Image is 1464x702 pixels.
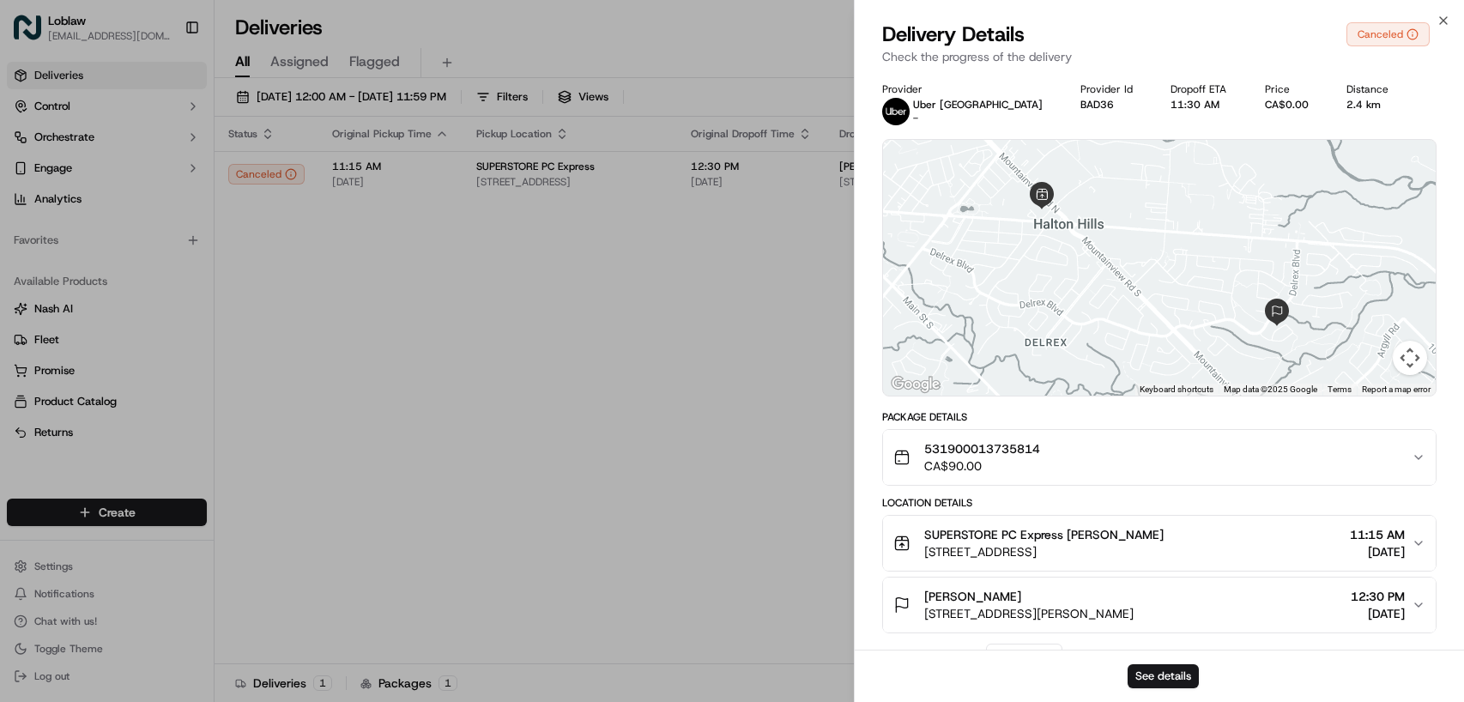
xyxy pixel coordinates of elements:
[1393,341,1427,375] button: Map camera controls
[986,644,1062,664] button: Add Event
[882,496,1437,510] div: Location Details
[882,48,1437,65] p: Check the progress of the delivery
[1346,98,1399,112] div: 2.4 km
[883,516,1436,571] button: SUPERSTORE PC Express [PERSON_NAME][STREET_ADDRESS]11:15 AM[DATE]
[924,440,1040,457] span: 531900013735814
[1328,384,1352,394] a: Terms (opens in new tab)
[883,578,1436,632] button: [PERSON_NAME][STREET_ADDRESS][PERSON_NAME]12:30 PM[DATE]
[913,112,918,125] span: -
[924,605,1134,622] span: [STREET_ADDRESS][PERSON_NAME]
[1346,22,1430,46] button: Canceled
[1171,98,1237,112] div: 11:30 AM
[1351,605,1405,622] span: [DATE]
[1080,82,1143,96] div: Provider Id
[1080,98,1114,112] button: BAD36
[1171,82,1237,96] div: Dropoff ETA
[1140,384,1213,396] button: Keyboard shortcuts
[887,373,944,396] a: Open this area in Google Maps (opens a new window)
[887,373,944,396] img: Google
[1362,384,1431,394] a: Report a map error
[882,647,976,661] div: Delivery Activity
[1350,543,1405,560] span: [DATE]
[1350,526,1405,543] span: 11:15 AM
[1265,82,1319,96] div: Price
[913,98,1043,112] p: Uber [GEOGRAPHIC_DATA]
[924,543,1164,560] span: [STREET_ADDRESS]
[1224,384,1317,394] span: Map data ©2025 Google
[1265,98,1319,112] div: CA$0.00
[883,430,1436,485] button: 531900013735814CA$90.00
[1346,82,1399,96] div: Distance
[924,588,1021,605] span: [PERSON_NAME]
[1351,588,1405,605] span: 12:30 PM
[882,82,1053,96] div: Provider
[882,410,1437,424] div: Package Details
[1128,664,1199,688] button: See details
[882,21,1025,48] span: Delivery Details
[882,98,910,125] img: uber-new-logo.jpeg
[924,457,1040,475] span: CA$90.00
[924,526,1164,543] span: SUPERSTORE PC Express [PERSON_NAME]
